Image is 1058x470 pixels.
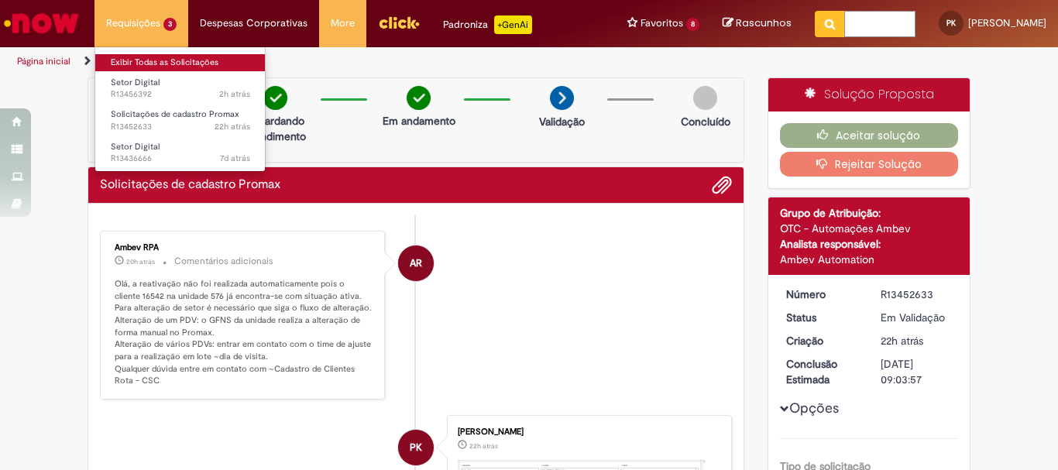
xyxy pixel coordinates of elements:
[220,153,250,164] span: 7d atrás
[946,18,956,28] span: PK
[163,18,177,31] span: 3
[815,11,845,37] button: Pesquisar
[106,15,160,31] span: Requisições
[881,334,923,348] time: 27/08/2025 14:03:48
[215,121,250,132] span: 22h atrás
[95,74,266,103] a: Aberto R13456392 : Setor Digital
[115,278,373,387] p: Olá, a reativação não foi realizada automaticamente pois o cliente 16542 na unidade 576 já encont...
[780,252,959,267] div: Ambev Automation
[219,88,250,100] time: 28/08/2025 09:53:28
[115,243,373,252] div: Ambev RPA
[111,88,250,101] span: R13456392
[398,430,434,465] div: Priscilla Emilly Taia Koyama
[780,152,959,177] button: Rejeitar Solução
[126,257,155,266] time: 27/08/2025 15:25:56
[95,54,266,71] a: Exibir Todas as Solicitações
[539,114,585,129] p: Validação
[410,245,422,282] span: AR
[550,86,574,110] img: arrow-next.png
[111,121,250,133] span: R13452633
[126,257,155,266] span: 20h atrás
[775,310,870,325] dt: Status
[200,15,307,31] span: Despesas Corporativas
[17,55,70,67] a: Página inicial
[12,47,694,76] ul: Trilhas de página
[469,441,498,451] time: 27/08/2025 14:03:46
[111,141,160,153] span: Setor Digital
[736,15,792,30] span: Rascunhos
[723,16,792,31] a: Rascunhos
[780,221,959,236] div: OTC - Automações Ambev
[780,123,959,148] button: Aceitar solução
[775,286,870,302] dt: Número
[219,88,250,100] span: 2h atrás
[881,334,923,348] span: 22h atrás
[881,286,953,302] div: R13452633
[407,86,431,110] img: check-circle-green.png
[712,175,732,195] button: Adicionar anexos
[881,310,953,325] div: Em Validação
[775,333,870,348] dt: Criação
[410,429,422,466] span: PK
[95,139,266,167] a: Aberto R13436666 : Setor Digital
[111,77,160,88] span: Setor Digital
[263,86,287,110] img: check-circle-green.png
[881,356,953,387] div: [DATE] 09:03:57
[443,15,532,34] div: Padroniza
[2,8,81,39] img: ServiceNow
[458,427,716,437] div: [PERSON_NAME]
[378,11,420,34] img: click_logo_yellow_360x200.png
[95,106,266,135] a: Aberto R13452633 : Solicitações de cadastro Promax
[693,86,717,110] img: img-circle-grey.png
[780,236,959,252] div: Analista responsável:
[94,46,266,172] ul: Requisições
[968,16,1046,29] span: [PERSON_NAME]
[686,18,699,31] span: 8
[398,245,434,281] div: Ambev RPA
[174,255,273,268] small: Comentários adicionais
[111,108,239,120] span: Solicitações de cadastro Promax
[681,114,730,129] p: Concluído
[100,178,280,192] h2: Solicitações de cadastro Promax Histórico de tíquete
[383,113,455,129] p: Em andamento
[494,15,532,34] p: +GenAi
[768,78,970,111] div: Solução Proposta
[111,153,250,165] span: R13436666
[641,15,683,31] span: Favoritos
[881,333,953,348] div: 27/08/2025 14:03:48
[780,205,959,221] div: Grupo de Atribuição:
[775,356,870,387] dt: Conclusão Estimada
[220,153,250,164] time: 21/08/2025 14:40:20
[469,441,498,451] span: 22h atrás
[331,15,355,31] span: More
[238,113,313,144] p: Aguardando atendimento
